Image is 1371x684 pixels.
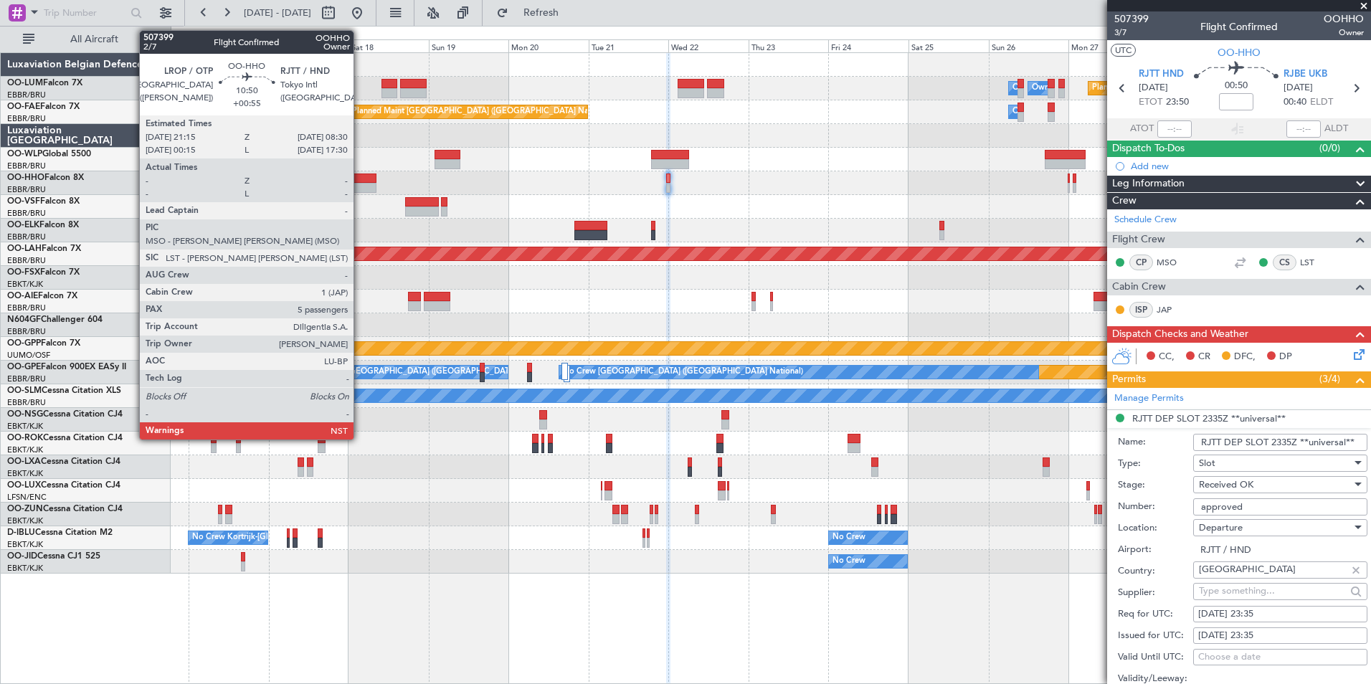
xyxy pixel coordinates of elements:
[1284,95,1306,110] span: 00:40
[7,386,42,395] span: OO-SLM
[1114,213,1177,227] a: Schedule Crew
[7,457,41,466] span: OO-LXA
[832,551,865,572] div: No Crew
[7,255,46,266] a: EBBR/BRU
[1234,350,1256,364] span: DFC,
[1300,256,1332,269] a: LST
[7,279,43,290] a: EBKT/KJK
[429,39,509,52] div: Sun 19
[1324,11,1364,27] span: OOHHO
[7,434,123,442] a: OO-ROKCessna Citation CJ4
[7,268,80,277] a: OO-FSXFalcon 7X
[1225,79,1248,93] span: 00:50
[1199,478,1253,491] span: Received OK
[1114,391,1184,406] a: Manage Permits
[189,39,269,52] div: Thu 16
[490,1,576,24] button: Refresh
[1319,141,1340,156] span: (0/0)
[352,101,612,123] div: Planned Maint [GEOGRAPHIC_DATA] ([GEOGRAPHIC_DATA] National)
[589,39,669,52] div: Tue 21
[7,232,46,242] a: EBBR/BRU
[174,29,198,41] div: [DATE]
[7,386,121,395] a: OO-SLMCessna Citation XLS
[1114,27,1149,39] span: 3/7
[7,445,43,455] a: EBKT/KJK
[1118,457,1193,471] label: Type:
[1199,457,1215,470] span: Slot
[1279,350,1292,364] span: DP
[668,39,749,52] div: Wed 22
[1198,650,1362,665] div: Choose a date
[1284,81,1313,95] span: [DATE]
[7,292,77,300] a: OO-AIEFalcon 7X
[7,113,46,124] a: EBBR/BRU
[7,197,40,206] span: OO-VSF
[1118,629,1193,643] label: Issued for UTC:
[7,103,40,111] span: OO-FAE
[511,8,571,18] span: Refresh
[1139,95,1162,110] span: ETOT
[1112,326,1248,343] span: Dispatch Checks and Weather
[1112,279,1166,295] span: Cabin Crew
[1157,256,1189,269] a: MSO
[7,197,80,206] a: OO-VSFFalcon 8X
[7,315,103,324] a: N604GFChallenger 604
[1324,122,1348,136] span: ALDT
[192,527,340,548] div: No Crew Kortrijk-[GEOGRAPHIC_DATA]
[832,527,865,548] div: No Crew
[1118,650,1193,665] label: Valid Until UTC:
[7,150,42,158] span: OO-WLP
[269,39,349,52] div: Fri 17
[1068,39,1149,52] div: Mon 27
[828,39,909,52] div: Fri 24
[7,174,84,182] a: OO-HHOFalcon 8X
[909,39,989,52] div: Sat 25
[7,90,46,100] a: EBBR/BRU
[7,184,46,195] a: EBBR/BRU
[1199,580,1346,602] input: Type something...
[1131,160,1364,172] div: Add new
[1139,67,1184,82] span: RJTT HND
[7,505,43,513] span: OO-ZUN
[7,552,37,561] span: OO-JID
[1114,11,1149,27] span: 507399
[7,79,43,87] span: OO-LUM
[7,363,126,371] a: OO-GPEFalcon 900EX EASy II
[7,397,46,408] a: EBBR/BRU
[1166,95,1189,110] span: 23:50
[7,481,41,490] span: OO-LUX
[7,421,43,432] a: EBKT/KJK
[7,221,79,229] a: OO-ELKFalcon 8X
[1200,19,1278,34] div: Flight Confirmed
[1118,521,1193,536] label: Location:
[1129,255,1153,270] div: CP
[1118,607,1193,622] label: Req for UTC:
[7,552,100,561] a: OO-JIDCessna CJ1 525
[1273,255,1296,270] div: CS
[1092,77,1259,99] div: Planned Maint Kortrijk-[GEOGRAPHIC_DATA]
[1199,521,1243,534] span: Departure
[989,39,1069,52] div: Sun 26
[312,361,552,383] div: No Crew [GEOGRAPHIC_DATA] ([GEOGRAPHIC_DATA] National)
[7,315,41,324] span: N604GF
[7,339,41,348] span: OO-GPP
[1199,559,1346,580] input: Type something...
[7,150,91,158] a: OO-WLPGlobal 5500
[1129,302,1153,318] div: ISP
[7,79,82,87] a: OO-LUMFalcon 7X
[244,6,311,19] span: [DATE] - [DATE]
[1111,44,1136,57] button: UTC
[1284,67,1327,82] span: RJBE UKB
[1118,586,1193,600] label: Supplier:
[7,563,43,574] a: EBKT/KJK
[7,208,46,219] a: EBBR/BRU
[1157,303,1189,316] a: JAP
[1324,27,1364,39] span: Owner
[1198,607,1362,622] div: [DATE] 23:35
[1112,141,1185,157] span: Dispatch To-Dos
[508,39,589,52] div: Mon 20
[7,339,80,348] a: OO-GPPFalcon 7X
[7,457,120,466] a: OO-LXACessna Citation CJ4
[7,434,43,442] span: OO-ROK
[1159,350,1175,364] span: CC,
